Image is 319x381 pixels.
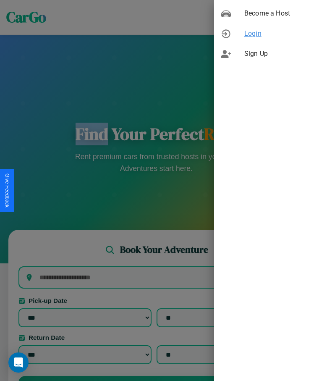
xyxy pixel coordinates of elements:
span: Sign Up [244,49,312,59]
span: Become a Host [244,8,312,18]
div: Become a Host [214,3,319,24]
div: Give Feedback [4,173,10,208]
div: Open Intercom Messenger [8,352,29,373]
div: Login [214,24,319,44]
span: Login [244,29,312,39]
div: Sign Up [214,44,319,64]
